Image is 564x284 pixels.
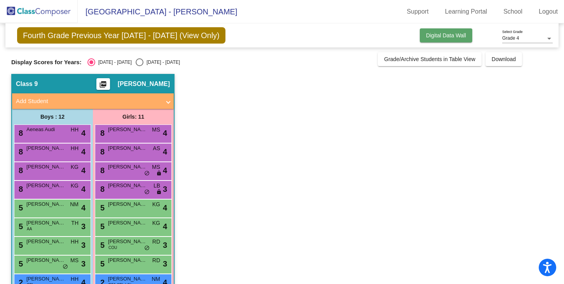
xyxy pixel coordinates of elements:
span: 3 [163,258,167,270]
span: LB [154,182,160,190]
div: Girls: 11 [93,109,174,124]
a: Learning Portal [439,5,494,18]
span: 8 [17,166,23,175]
span: 8 [98,147,105,156]
span: NM [70,200,79,209]
span: [PERSON_NAME] [108,200,147,208]
span: 8 [17,147,23,156]
span: [PERSON_NAME] [108,275,147,283]
span: [PERSON_NAME] [26,163,65,171]
span: Grade 4 [502,35,519,41]
span: Display Scores for Years: [11,59,82,66]
button: Print Students Details [96,78,110,90]
span: 4 [163,221,167,232]
mat-panel-title: Add Student [16,97,161,106]
span: HH [71,144,79,153]
span: [PERSON_NAME] [26,275,65,283]
span: do_not_disturb_alt [144,170,150,177]
span: [PERSON_NAME] [108,238,147,245]
span: 3 [163,239,167,251]
span: COU [108,245,117,251]
span: KG [152,219,160,227]
span: 4 [81,165,86,176]
span: Grade/Archive Students in Table View [384,56,475,62]
span: 4 [81,127,86,139]
span: lock [156,189,162,195]
mat-icon: picture_as_pdf [98,81,108,91]
mat-expansion-panel-header: Add Student [12,93,174,109]
span: [PERSON_NAME] [26,219,65,227]
span: 8 [98,185,105,193]
span: [PERSON_NAME] [26,144,65,152]
span: Aeneas Audi [26,126,65,133]
span: RD [152,238,160,246]
span: [PERSON_NAME] [108,182,147,189]
span: [PERSON_NAME] [108,256,147,264]
span: 5 [17,203,23,212]
span: lock [156,170,162,177]
span: 3 [163,183,167,195]
span: Digital Data Wall [426,32,466,39]
span: do_not_disturb_alt [144,189,150,195]
span: do_not_disturb_alt [144,245,150,251]
span: 8 [17,185,23,193]
mat-radio-group: Select an option [87,58,180,66]
span: 8 [98,166,105,175]
span: 5 [98,222,105,231]
span: AA [27,226,32,232]
span: Download [492,56,516,62]
a: Logout [533,5,564,18]
span: 5 [17,222,23,231]
span: NM [152,275,160,283]
button: Digital Data Wall [420,28,472,42]
span: [PERSON_NAME] [26,238,65,245]
span: [PERSON_NAME] [108,126,147,133]
span: 3 [81,258,86,270]
span: 5 [98,259,105,268]
span: HH [71,275,79,283]
span: [PERSON_NAME] [108,144,147,152]
span: TH [71,219,79,227]
span: 4 [81,183,86,195]
span: 4 [81,146,86,158]
span: 5 [98,241,105,249]
span: [GEOGRAPHIC_DATA] - [PERSON_NAME] [78,5,237,18]
span: MS [152,163,160,171]
span: KG [152,200,160,209]
span: Class 9 [16,80,38,88]
span: 4 [81,202,86,214]
button: Grade/Archive Students in Table View [378,52,482,66]
span: 4 [163,165,167,176]
div: [DATE] - [DATE] [143,59,180,66]
button: Download [485,52,522,66]
span: [PERSON_NAME] [26,256,65,264]
span: 4 [163,127,167,139]
span: 5 [17,241,23,249]
div: [DATE] - [DATE] [95,59,132,66]
span: KG [71,163,79,171]
span: 5 [17,259,23,268]
span: AS [153,144,160,153]
span: 4 [163,146,167,158]
span: MS [70,256,79,265]
span: [PERSON_NAME] [118,80,170,88]
span: [PERSON_NAME] [108,219,147,227]
span: do_not_disturb_alt [63,264,68,270]
span: [PERSON_NAME] [108,163,147,171]
span: KG [71,182,79,190]
span: [PERSON_NAME] [26,200,65,208]
span: HH [71,238,79,246]
span: [PERSON_NAME] [26,182,65,189]
span: 8 [17,129,23,137]
span: Fourth Grade Previous Year [DATE] - [DATE] (View Only) [17,27,225,44]
span: RD [152,256,160,265]
span: 3 [81,239,86,251]
div: Boys : 12 [12,109,93,124]
span: MS [152,126,160,134]
span: 4 [163,202,167,214]
span: 5 [98,203,105,212]
a: Support [401,5,435,18]
a: School [497,5,529,18]
span: 3 [81,221,86,232]
span: 8 [98,129,105,137]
